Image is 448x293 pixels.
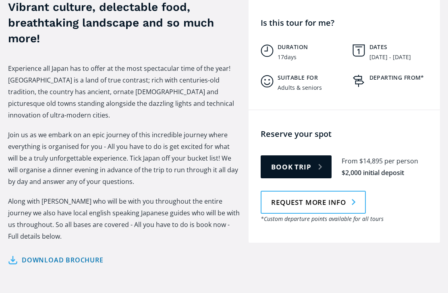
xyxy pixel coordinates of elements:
[8,63,241,122] p: Experience all Japan has to offer at the most spectacular time of the year! [GEOGRAPHIC_DATA] is ...
[369,54,411,61] div: [DATE] - [DATE]
[369,44,436,51] h5: Dates
[278,44,344,51] h5: Duration
[278,74,344,82] h5: Suitable for
[8,130,241,188] p: Join us as we embark on an epic journey of this incredible journey where everything is organised ...
[278,54,284,61] div: 17
[261,191,366,214] a: Request more info
[261,18,436,29] h4: Is this tour for me?
[261,156,332,179] a: Book trip
[261,129,436,140] h4: Reserve your spot
[342,157,358,166] div: From
[8,196,241,243] p: Along with [PERSON_NAME] who will be with you throughout the entire journey we also have local en...
[278,85,322,92] div: Adults & seniors
[359,157,383,166] div: $14,895
[369,74,436,82] h5: Departing from*
[284,54,297,61] div: days
[363,169,404,178] div: initial deposit
[342,169,361,178] div: $2,000
[8,255,104,266] a: Download brochure
[261,215,384,223] em: *Custom departure points available for all tours
[384,157,418,166] div: per person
